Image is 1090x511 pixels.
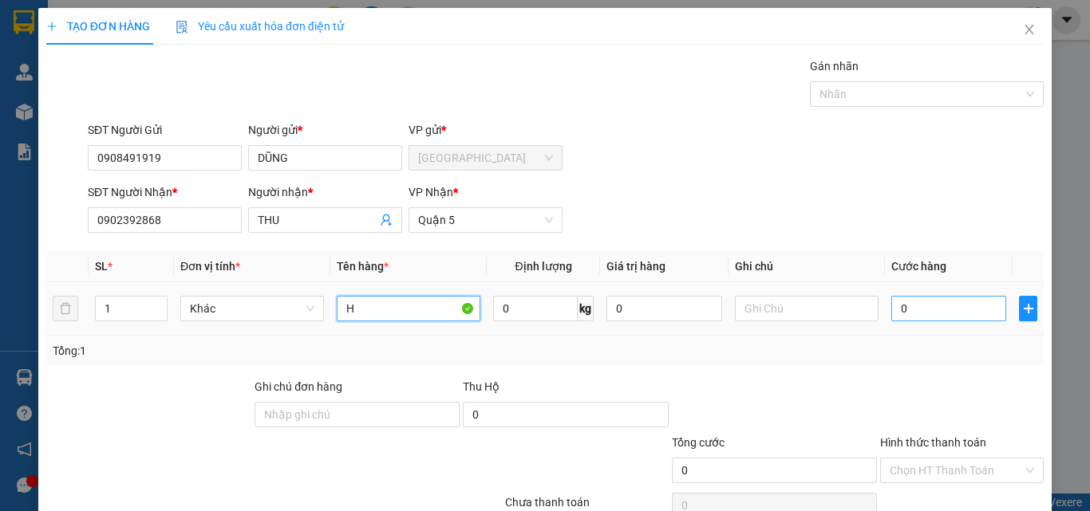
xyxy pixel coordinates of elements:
span: Tổng cước [672,436,725,449]
span: Nhận: [187,14,225,30]
button: Close [1007,8,1052,53]
div: SĐT Người Gửi [88,121,242,139]
label: Hình thức thanh toán [880,436,986,449]
span: Quận 5 [418,208,553,232]
span: Cước hàng [891,260,946,273]
img: icon [176,21,188,33]
div: [PERSON_NAME] [187,14,314,49]
label: Ghi chú đơn hàng [255,380,342,393]
div: VPNH [14,49,176,69]
span: Giá trị hàng [606,260,665,273]
th: Ghi chú [729,251,885,282]
span: Gửi: [14,14,38,30]
span: Khác [190,297,314,320]
span: Tên hàng [337,260,389,273]
div: 0378305876 [187,88,314,110]
span: Yêu cầu xuất hóa đơn điện tử [176,20,344,33]
div: Người gửi [248,121,402,139]
span: plus [46,21,57,32]
span: close [1023,23,1036,36]
label: Gán nhãn [810,60,859,73]
div: CT TNHH KANNACARE [187,49,314,88]
div: VP gửi [409,121,563,139]
span: Đơn vị tính [180,260,240,273]
button: delete [53,296,78,321]
div: Tổng: 1 [53,342,422,360]
span: SL [95,260,108,273]
input: Ghi Chú [735,296,879,321]
input: 0 [606,296,721,321]
div: [GEOGRAPHIC_DATA] [14,14,176,49]
div: 02583633633 [14,69,176,91]
span: Thu Hộ [463,380,500,393]
span: user-add [380,214,393,226]
span: TẠO ĐƠN HÀNG [46,20,150,33]
input: VD: Bàn, Ghế [337,296,480,321]
span: VP Nhận [409,186,453,199]
div: SĐT Người Nhận [88,183,242,201]
div: Người nhận [248,183,402,201]
span: kg [578,296,594,321]
span: Định lượng [515,260,571,273]
span: plus [1020,302,1037,315]
input: Ghi chú đơn hàng [255,402,460,427]
span: Ninh Hòa [418,146,553,170]
button: plus [1019,296,1037,321]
